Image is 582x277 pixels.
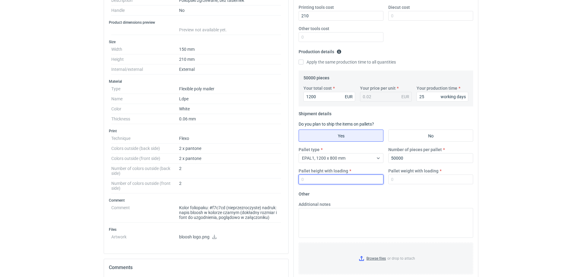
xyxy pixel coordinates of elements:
dd: 2 x pantone [179,144,281,154]
dt: Colors outside (front side) [111,154,179,164]
h3: Product dimensions preview [109,20,283,25]
dd: 2 [179,178,281,193]
h3: Comment [109,198,283,203]
dd: 2 x pantone [179,154,281,164]
dd: External [179,64,281,74]
span: Preview not available yet. [179,27,227,32]
input: 0 [303,92,355,102]
dt: Type [111,84,179,94]
legend: Shipment details [299,109,331,116]
label: Apply the same production time to all quantities [299,59,396,65]
div: working days [441,94,466,100]
label: Number of pieces per pallet [388,147,442,153]
label: Pallet height with loading [299,168,348,174]
label: No [388,130,473,142]
dd: Flexible poly mailer [179,84,281,94]
input: 0 [388,153,473,163]
label: Pallet weight with loading [388,168,438,174]
label: Diecut cost [388,4,410,10]
legend: 50000 pieces [303,73,329,80]
span: EPAL1, 1200 x 800 mm [302,156,345,161]
h3: Print [109,129,283,133]
h3: Files [109,227,283,232]
dd: Kolor foliopaku: #f7c7cd (nieprzezroczyste) nadruk: napis bloosh w kolorze czarnym (dokładny rozm... [179,203,281,223]
dt: Artwork [111,232,179,244]
dt: Number of colors outside (front side) [111,178,179,193]
dt: Comment [111,203,179,223]
h3: Size [109,40,283,44]
legend: Production details [299,47,341,54]
dt: Technique [111,133,179,144]
label: Do you plan to ship the items on pallets? [299,122,374,126]
dt: Color [111,104,179,114]
input: 0 [299,175,383,184]
div: EUR [345,94,353,100]
dd: 210 mm [179,54,281,64]
label: Additional notes [299,201,331,207]
dt: Handle [111,5,179,16]
dd: White [179,104,281,114]
label: Your production time [417,85,457,91]
input: 0 [299,32,383,42]
label: Pallet type [299,147,320,153]
input: 0 [417,92,468,102]
dt: Height [111,54,179,64]
div: EUR [401,94,409,100]
legend: Other [299,189,310,196]
dd: Flexo [179,133,281,144]
dd: 2 [179,164,281,178]
dd: 150 mm [179,44,281,54]
label: or drop to attach [299,243,473,274]
input: 0 [388,175,473,184]
label: Yes [299,130,383,142]
input: 0 [388,11,473,21]
p: bloosh logo.png [179,234,281,240]
label: Your price per unit [360,85,396,91]
dt: Width [111,44,179,54]
dt: Internal/external [111,64,179,74]
label: Your total cost [303,85,332,91]
label: Other tools cost [299,26,329,32]
dt: Colors outside (back side) [111,144,179,154]
dt: Number of colors outside (back side) [111,164,179,178]
dd: No [179,5,281,16]
dt: Name [111,94,179,104]
dt: Thickness [111,114,179,124]
h3: Material [109,79,283,84]
label: Printing tools cost [299,4,334,10]
input: 0 [299,11,383,21]
h2: Comments [109,264,283,271]
dd: Ldpe [179,94,281,104]
dd: 0.06 mm [179,114,281,124]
